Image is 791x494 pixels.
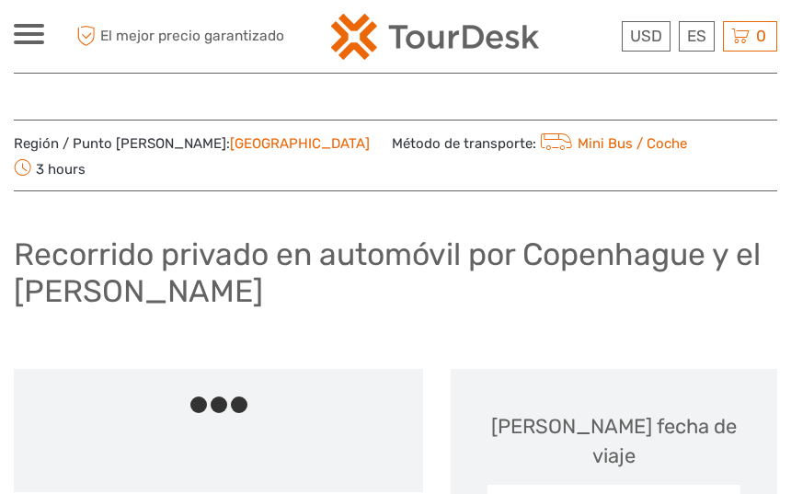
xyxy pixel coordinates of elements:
div: [PERSON_NAME] fecha de viaje [469,412,759,470]
span: Método de transporte: [392,130,687,155]
span: Región / Punto [PERSON_NAME]: [14,134,370,154]
div: ES [679,21,715,52]
h1: Recorrido privado en automóvil por Copenhague y el [PERSON_NAME] [14,236,777,310]
a: [GEOGRAPHIC_DATA] [230,135,370,152]
span: 0 [753,27,769,45]
span: El mejor precio garantizado [72,21,284,52]
img: 2254-3441b4b5-4e5f-4d00-b396-31f1d84a6ebf_logo_small.png [331,14,539,60]
a: Mini Bus / Coche [536,135,687,152]
span: 3 hours [14,155,86,181]
span: USD [630,27,662,45]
